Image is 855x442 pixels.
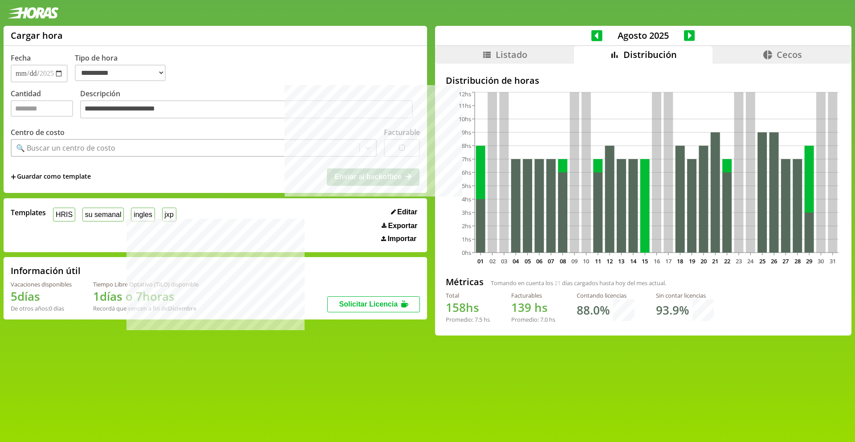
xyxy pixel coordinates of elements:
[759,257,765,265] text: 25
[462,128,471,136] tspan: 9hs
[477,257,484,265] text: 01
[388,208,420,217] button: Editar
[577,291,635,299] div: Contando licencias
[11,304,72,312] div: De otros años: 0 días
[462,168,471,176] tspan: 6hs
[665,257,672,265] text: 17
[397,208,417,216] span: Editar
[462,142,471,150] tspan: 8hs
[724,257,730,265] text: 22
[82,208,124,221] button: su semanal
[777,49,802,61] span: Cecos
[489,257,495,265] text: 02
[75,53,173,82] label: Tipo de hora
[446,315,490,323] div: Promedio: hs
[618,257,624,265] text: 13
[513,257,519,265] text: 04
[11,127,65,137] label: Centro de costo
[93,288,199,304] h1: 1 días o 7 horas
[536,257,542,265] text: 06
[607,257,613,265] text: 12
[93,304,199,312] div: Recordá que vencen a fin de
[642,257,648,265] text: 15
[384,127,420,137] label: Facturable
[794,257,801,265] text: 28
[491,279,666,287] span: Tomando en cuenta los días cargados hasta hoy del mes actual.
[475,315,482,323] span: 7.5
[501,257,507,265] text: 03
[11,100,73,117] input: Cantidad
[653,257,660,265] text: 16
[11,288,72,304] h1: 5 días
[677,257,683,265] text: 18
[446,291,490,299] div: Total
[459,115,471,123] tspan: 10hs
[11,265,81,277] h2: Información útil
[700,257,707,265] text: 20
[11,172,16,182] span: +
[459,90,471,98] tspan: 12hs
[583,257,589,265] text: 10
[511,291,555,299] div: Facturables
[462,209,471,217] tspan: 3hs
[327,296,420,312] button: Solicitar Licencia
[459,102,471,110] tspan: 11hs
[540,315,548,323] span: 7.0
[446,74,841,86] h2: Distribución de horas
[162,208,176,221] button: jxp
[747,257,754,265] text: 24
[462,182,471,190] tspan: 5hs
[11,89,80,121] label: Cantidad
[462,235,471,243] tspan: 1hs
[7,7,59,19] img: logotipo
[511,299,555,315] h1: hs
[16,143,115,153] div: 🔍 Buscar un centro de costo
[53,208,75,221] button: HRIS
[782,257,789,265] text: 27
[80,100,413,119] textarea: Descripción
[75,65,166,81] select: Tipo de hora
[446,276,484,288] h2: Métricas
[548,257,554,265] text: 07
[511,315,555,323] div: Promedio: hs
[80,89,420,121] label: Descripción
[571,257,578,265] text: 09
[462,195,471,203] tspan: 4hs
[554,279,561,287] span: 21
[806,257,812,265] text: 29
[168,304,196,312] b: Diciembre
[496,49,527,61] span: Listado
[388,222,418,230] span: Exportar
[712,257,718,265] text: 21
[462,222,471,230] tspan: 2hs
[339,300,398,308] span: Solicitar Licencia
[577,302,610,318] h1: 88.0 %
[524,257,530,265] text: 05
[736,257,742,265] text: 23
[93,280,199,288] div: Tiempo Libre Optativo (TiLO) disponible
[379,221,420,230] button: Exportar
[511,299,531,315] span: 139
[623,49,677,61] span: Distribución
[462,249,471,257] tspan: 0hs
[446,299,490,315] h1: hs
[11,53,31,63] label: Fecha
[11,29,63,41] h1: Cargar hora
[688,257,695,265] text: 19
[656,302,689,318] h1: 93.9 %
[656,291,714,299] div: Sin contar licencias
[462,155,471,163] tspan: 7hs
[830,257,836,265] text: 31
[387,235,416,243] span: Importar
[11,280,72,288] div: Vacaciones disponibles
[630,257,637,265] text: 14
[603,29,684,41] span: Agosto 2025
[771,257,777,265] text: 26
[11,208,46,217] span: Templates
[446,299,466,315] span: 158
[131,208,155,221] button: ingles
[595,257,601,265] text: 11
[560,257,566,265] text: 08
[818,257,824,265] text: 30
[11,172,91,182] span: +Guardar como template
